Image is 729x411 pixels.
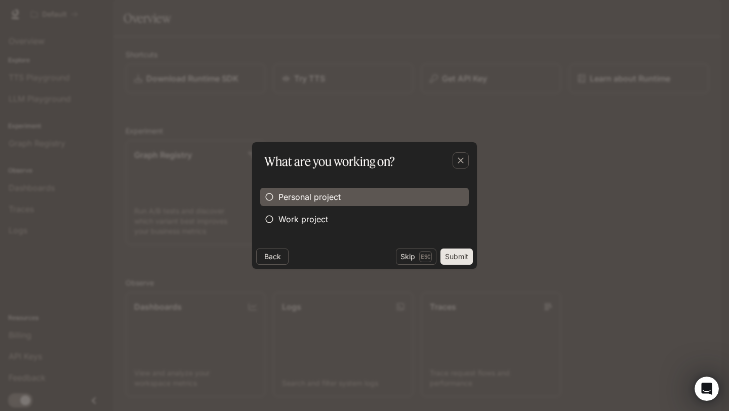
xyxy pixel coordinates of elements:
p: What are you working on? [264,152,395,171]
span: Work project [278,213,328,225]
button: Submit [440,249,473,265]
p: Esc [419,251,432,262]
iframe: Intercom live chat [695,377,719,401]
span: Personal project [278,191,341,203]
button: Back [256,249,289,265]
button: SkipEsc [396,249,436,265]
